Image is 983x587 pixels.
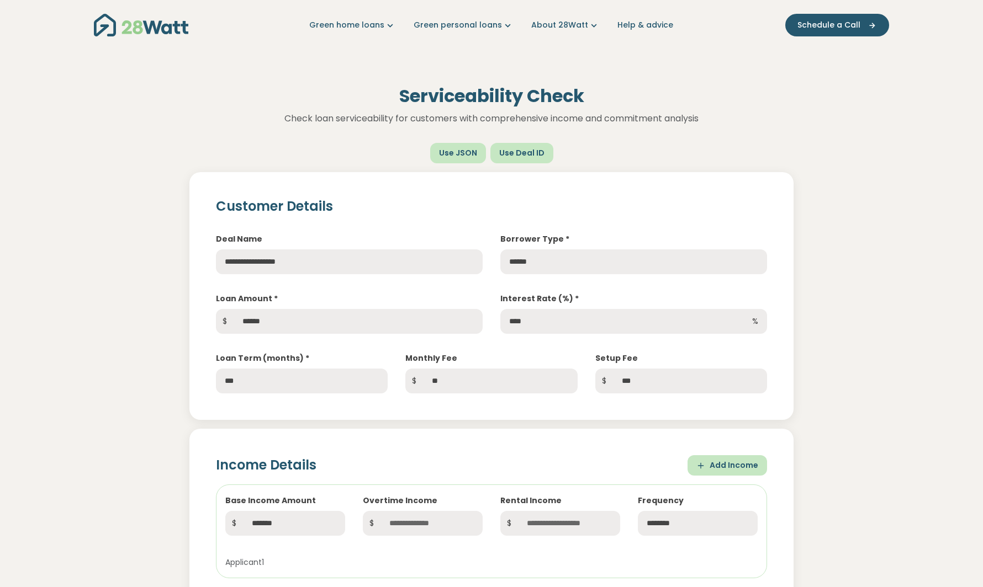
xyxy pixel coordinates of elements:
[363,511,380,536] span: $
[430,143,486,163] button: Use JSON
[617,19,673,31] a: Help & advice
[225,511,243,536] span: $
[405,353,457,364] label: Monthly Fee
[531,19,600,31] a: About 28Watt
[595,369,613,393] span: $
[414,19,514,31] a: Green personal loans
[216,309,234,334] span: $
[225,495,316,506] label: Base Income Amount
[309,19,396,31] a: Green home loans
[500,293,579,305] label: Interest Rate (%) *
[490,143,553,163] button: Use Deal ID
[785,14,889,36] button: Schedule a Call
[500,233,569,245] label: Borrower Type *
[94,14,188,36] img: 28Watt
[595,353,638,364] label: Setup Fee
[94,11,889,39] nav: Main navigation
[216,293,278,305] label: Loan Amount *
[127,86,856,106] h1: Serviceability Check
[216,233,262,245] label: Deal Name
[363,495,437,506] label: Overtime Income
[216,457,316,473] h2: Income Details
[216,353,309,364] label: Loan Term (months) *
[688,455,767,476] button: Add Income
[405,369,423,393] span: $
[797,19,860,31] span: Schedule a Call
[638,495,684,506] label: Frequency
[500,511,518,536] span: $
[500,495,562,506] label: Rental Income
[743,309,767,334] span: %
[225,557,264,568] small: Applicant 1
[127,111,856,126] p: Check loan serviceability for customers with comprehensive income and commitment analysis
[216,199,768,215] h2: Customer Details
